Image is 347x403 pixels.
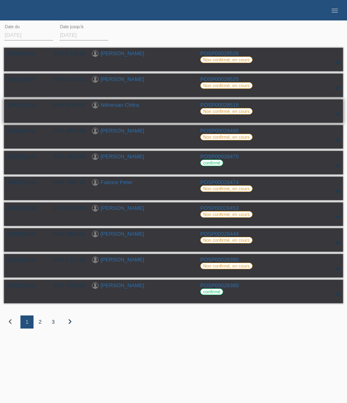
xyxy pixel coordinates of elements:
label: confirmé [200,288,223,295]
span: 04:59 [25,77,35,82]
a: POSP00028485 [200,128,239,134]
div: étendre/coller [331,211,343,223]
label: Non confirmé, en cours [200,185,253,192]
label: Non confirmé, en cours [200,108,253,115]
div: 3 [47,315,60,329]
label: Non confirmé, en cours [200,56,253,63]
div: CHF 9'200.00 [47,50,86,56]
div: [DATE] [8,102,41,108]
div: étendre/coller [331,134,343,146]
i: chevron_right [65,317,75,326]
a: [PERSON_NAME] [101,231,144,237]
div: étendre/coller [331,82,343,95]
span: 12:48 [25,206,35,211]
label: Non confirmé, en cours [200,134,253,140]
a: POSP00028475 [200,153,239,160]
div: 2 [34,315,47,329]
div: [DATE] [8,128,41,134]
div: étendre/coller [331,185,343,198]
div: CHF 5'942.00 [47,231,86,237]
label: Non confirmé, en cours [200,82,253,89]
div: 1 [20,315,34,329]
div: [DATE] [8,76,41,82]
div: CHF 3'834.00 [47,128,86,134]
div: [DATE] [8,153,41,160]
a: POSP00028526 [200,50,239,56]
a: POSP00028380 [200,282,239,288]
div: [DATE] [8,179,41,185]
a: [PERSON_NAME] [101,257,144,263]
a: POSP00028390 [200,257,239,263]
a: [PERSON_NAME] [101,50,144,56]
span: 05:08 [25,52,35,56]
div: étendre/coller [331,288,343,301]
a: Nitharsan Chitra [101,102,139,108]
a: Fabrice Peter [101,179,132,185]
span: 05:03 [25,129,35,133]
div: [DATE] [8,257,41,263]
div: [DATE] [8,205,41,211]
span: 08:34 [25,232,35,236]
span: 18:24 [25,155,35,159]
span: 10:53 [25,284,35,288]
a: POSP00028453 [200,205,239,211]
a: POSP00028444 [200,231,239,237]
div: étendre/coller [331,237,343,249]
span: 14:29 [25,258,35,262]
i: menu [331,7,339,15]
span: 17:27 [25,103,35,108]
a: menu [327,8,343,13]
label: Non confirmé, en cours [200,211,253,218]
div: CHF 6'613.00 [47,76,86,82]
div: CHF 8'000.00 [47,102,86,108]
div: CHF 7'667.00 [47,179,86,185]
span: 18:10 [25,180,35,185]
div: étendre/coller [331,160,343,172]
div: [DATE] [8,231,41,237]
div: [DATE] [8,282,41,288]
a: [PERSON_NAME] [101,76,144,82]
a: [PERSON_NAME] [101,282,144,288]
div: étendre/coller [331,56,343,69]
i: chevron_left [5,317,15,326]
a: POSP00028525 [200,76,239,82]
label: Non confirmé, en cours [200,237,253,243]
label: confirmé [200,160,223,166]
div: CHF 4'600.00 [47,153,86,160]
label: Non confirmé, en cours [200,263,253,269]
a: [PERSON_NAME] [101,128,144,134]
a: [PERSON_NAME] [101,153,144,160]
div: [DATE] [8,50,41,56]
div: étendre/coller [331,108,343,120]
a: POSP00028474 [200,179,239,185]
div: CHF 8'530.00 [47,205,86,211]
a: [PERSON_NAME] [101,205,144,211]
div: CHF 4'080.00 [47,282,86,288]
a: POSP00028515 [200,102,239,108]
div: CHF 2'157.00 [47,257,86,263]
div: étendre/coller [331,263,343,275]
